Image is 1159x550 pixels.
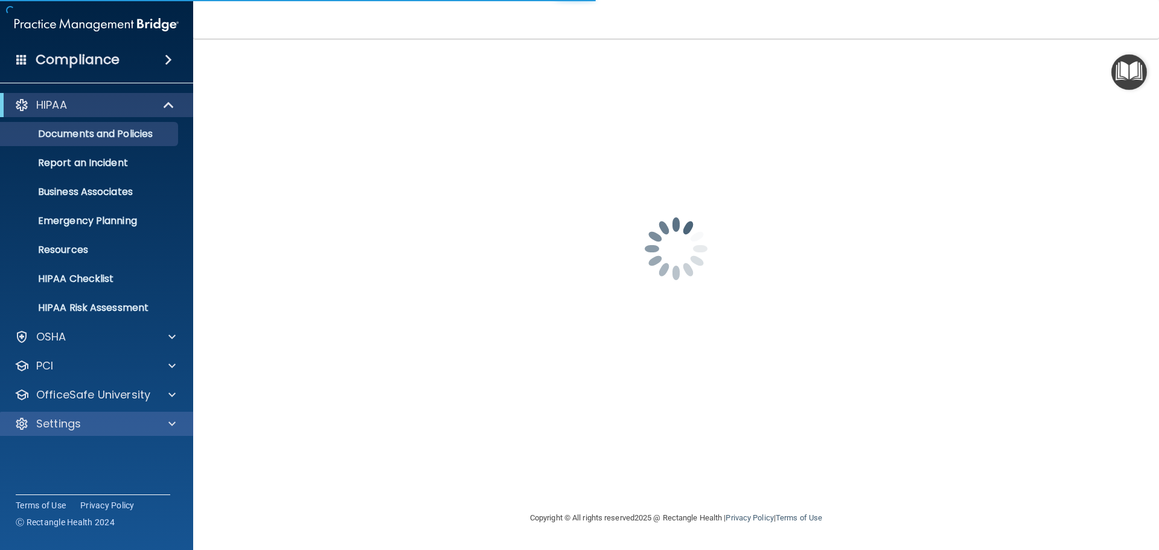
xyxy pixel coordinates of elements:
p: Emergency Planning [8,215,173,227]
p: OfficeSafe University [36,388,150,402]
a: PCI [14,359,176,373]
a: HIPAA [14,98,175,112]
button: Open Resource Center [1111,54,1147,90]
a: Terms of Use [776,513,822,522]
p: Business Associates [8,186,173,198]
p: Resources [8,244,173,256]
p: Report an Incident [8,157,173,169]
iframe: Drift Widget Chat Controller [1099,467,1145,513]
a: OfficeSafe University [14,388,176,402]
a: Settings [14,417,176,431]
span: Ⓒ Rectangle Health 2024 [16,516,115,528]
p: Documents and Policies [8,128,173,140]
p: PCI [36,359,53,373]
p: Settings [36,417,81,431]
p: HIPAA Checklist [8,273,173,285]
a: Privacy Policy [726,513,773,522]
div: Copyright © All rights reserved 2025 @ Rectangle Health | | [456,499,896,537]
p: HIPAA Risk Assessment [8,302,173,314]
img: spinner.e123f6fc.gif [616,188,736,309]
a: OSHA [14,330,176,344]
p: HIPAA [36,98,67,112]
a: Privacy Policy [80,499,135,511]
img: PMB logo [14,13,179,37]
p: OSHA [36,330,66,344]
a: Terms of Use [16,499,66,511]
h4: Compliance [36,51,120,68]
